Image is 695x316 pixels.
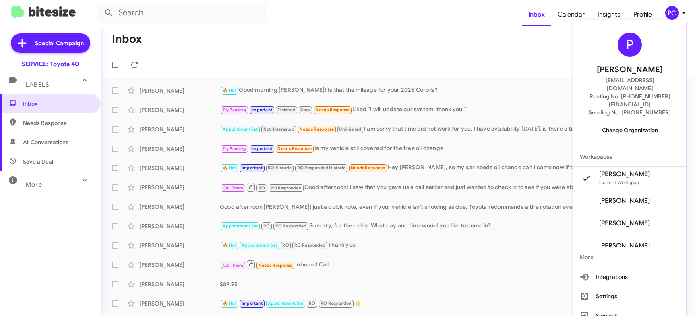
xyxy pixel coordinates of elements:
[589,108,671,116] span: Sending No: [PHONE_NUMBER]
[596,123,664,137] button: Change Organization
[573,147,686,166] span: Workspaces
[599,197,650,205] span: [PERSON_NAME]
[618,33,642,57] div: P
[583,92,676,108] span: Routing No: [PHONE_NUMBER][FINANCIAL_ID]
[573,247,686,267] span: More
[599,170,650,178] span: [PERSON_NAME]
[599,242,650,250] span: [PERSON_NAME]
[602,123,658,137] span: Change Organization
[573,267,686,287] button: Integrations
[599,179,641,185] span: Current Workspace
[573,287,686,306] button: Settings
[597,63,663,76] span: [PERSON_NAME]
[583,76,676,92] span: [EMAIL_ADDRESS][DOMAIN_NAME]
[599,219,650,227] span: [PERSON_NAME]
